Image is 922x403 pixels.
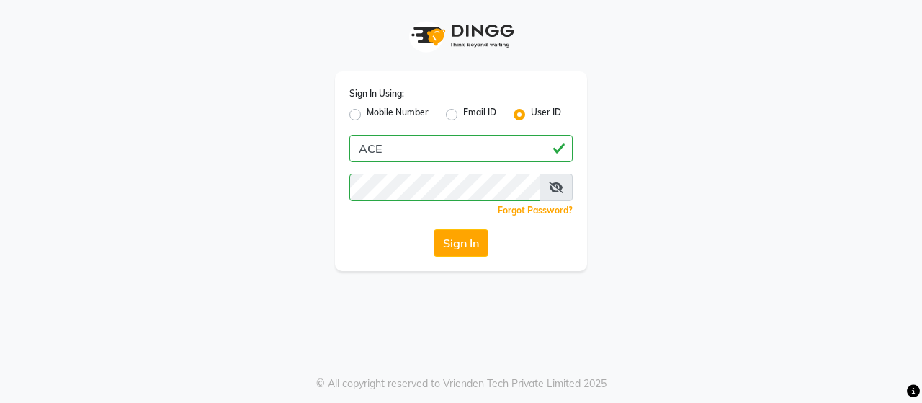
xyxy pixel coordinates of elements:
button: Sign In [434,229,488,257]
img: logo1.svg [403,14,519,57]
label: Mobile Number [367,106,429,123]
input: Username [349,135,573,162]
label: Email ID [463,106,496,123]
label: User ID [531,106,561,123]
input: Username [349,174,540,201]
label: Sign In Using: [349,87,404,100]
a: Forgot Password? [498,205,573,216]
